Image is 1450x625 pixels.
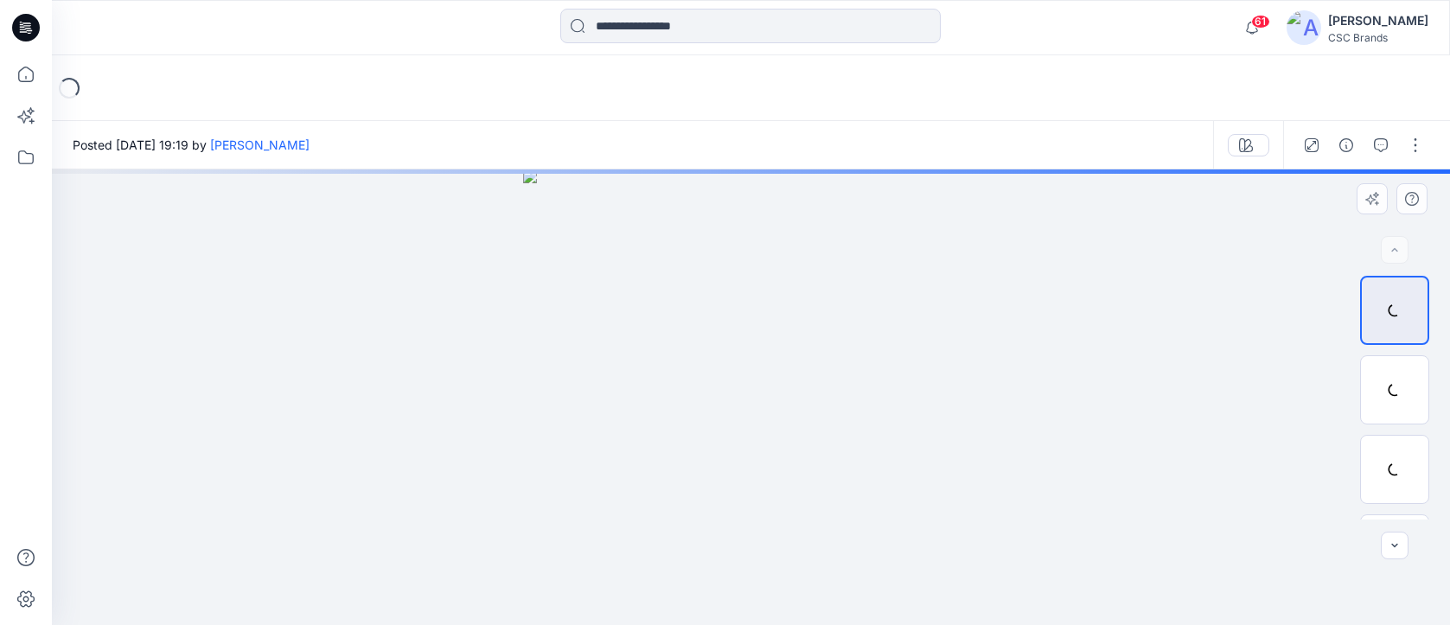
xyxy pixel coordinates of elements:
[1328,31,1428,44] div: CSC Brands
[73,136,310,154] span: Posted [DATE] 19:19 by
[210,137,310,152] a: [PERSON_NAME]
[1332,131,1360,159] button: Details
[1287,10,1321,45] img: avatar
[523,169,979,625] img: eyJhbGciOiJIUzI1NiIsImtpZCI6IjAiLCJzbHQiOiJzZXMiLCJ0eXAiOiJKV1QifQ.eyJkYXRhIjp7InR5cGUiOiJzdG9yYW...
[1251,15,1270,29] span: 61
[1328,10,1428,31] div: [PERSON_NAME]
